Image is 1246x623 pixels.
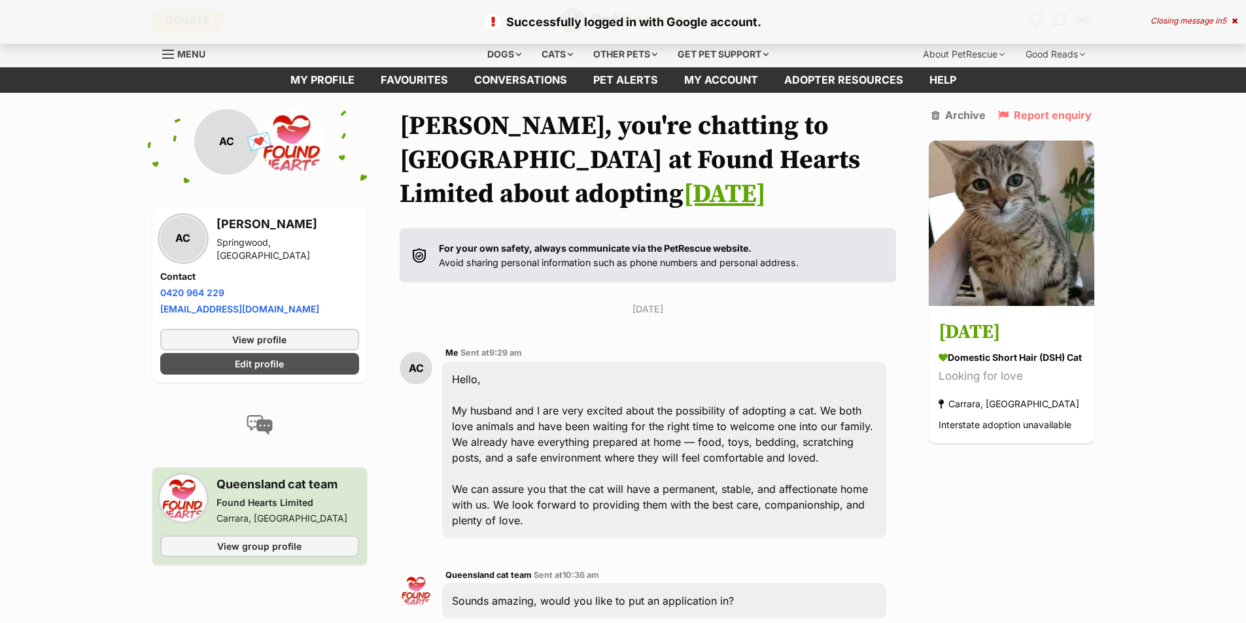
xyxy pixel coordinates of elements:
a: [DATE] [684,178,766,210]
a: 0420 964 229 [160,287,224,298]
a: Favourites [368,67,461,93]
a: conversations [461,67,580,93]
a: [EMAIL_ADDRESS][DOMAIN_NAME] [160,303,319,314]
span: Edit profile [235,357,284,371]
div: Dogs [478,41,530,67]
span: 9:29 am [489,348,522,358]
span: View group profile [217,539,302,553]
div: AC [160,216,206,261]
a: Edit profile [160,353,360,375]
p: Successfully logged in with Google account. [13,13,1233,31]
img: conversation-icon-4a6f8262b818ee0b60e3300018af0b2d0b884aa5de6e9bcb8d3d4eeb1a70a7c4.svg [247,415,273,435]
span: Me [445,348,459,358]
span: Sent at [460,348,522,358]
h3: [DATE] [939,318,1084,347]
a: Archive [931,109,986,121]
span: 10:36 am [562,570,599,580]
div: Springwood, [GEOGRAPHIC_DATA] [216,236,360,262]
div: Sounds amazing, would you like to put an application in? [442,583,886,618]
div: Get pet support [668,41,778,67]
h3: Queensland cat team [216,475,347,494]
img: Found Hearts Limited profile pic [260,109,325,175]
a: Adopter resources [771,67,916,93]
div: Closing message in [1151,16,1237,25]
div: AC [400,352,432,384]
div: Carrara, [GEOGRAPHIC_DATA] [939,395,1079,413]
p: [DATE] [400,302,895,316]
div: Cats [532,41,582,67]
div: Carrara, [GEOGRAPHIC_DATA] [216,512,347,525]
a: My account [671,67,771,93]
span: Sent at [534,570,599,580]
div: Good Reads [1016,41,1094,67]
a: View group profile [160,535,360,557]
a: Menu [162,41,215,65]
a: View profile [160,329,360,350]
h4: Contact [160,270,360,283]
span: Interstate adoption unavailable [939,419,1071,430]
div: Other pets [584,41,666,67]
a: [DATE] Domestic Short Hair (DSH) Cat Looking for love Carrara, [GEOGRAPHIC_DATA] Interstate adopt... [929,308,1094,443]
img: Queensland cat team profile pic [400,574,432,607]
span: View profile [232,333,286,346]
a: Pet alerts [580,67,671,93]
div: Domestic Short Hair (DSH) Cat [939,350,1084,364]
a: Report enquiry [998,109,1092,121]
div: Looking for love [939,367,1084,385]
div: AC [194,109,260,175]
p: Avoid sharing personal information such as phone numbers and personal address. [439,241,799,269]
div: Found Hearts Limited [216,496,347,509]
span: Queensland cat team [445,570,532,580]
div: Hello, My husband and I are very excited about the possibility of adopting a cat. We both love an... [442,362,886,538]
a: My profile [277,67,368,93]
img: Found Hearts Limited profile pic [160,475,206,521]
a: Help [916,67,969,93]
span: 5 [1222,16,1226,25]
strong: For your own safety, always communicate via the PetRescue website. [439,243,752,254]
h3: [PERSON_NAME] [216,215,360,233]
div: About PetRescue [914,41,1014,67]
span: 💌 [245,127,274,156]
img: Easter [929,141,1094,306]
h1: [PERSON_NAME], you're chatting to [GEOGRAPHIC_DATA] at Found Hearts Limited about adopting [400,109,895,211]
span: Menu [177,48,205,59]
